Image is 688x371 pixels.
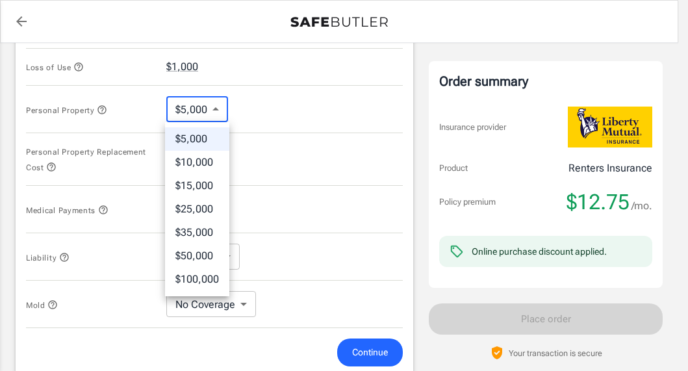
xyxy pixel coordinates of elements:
li: $50,000 [165,244,229,268]
li: $15,000 [165,174,229,198]
li: $100,000 [165,268,229,291]
li: $10,000 [165,151,229,174]
li: $5,000 [165,127,229,151]
li: $35,000 [165,221,229,244]
li: $25,000 [165,198,229,221]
